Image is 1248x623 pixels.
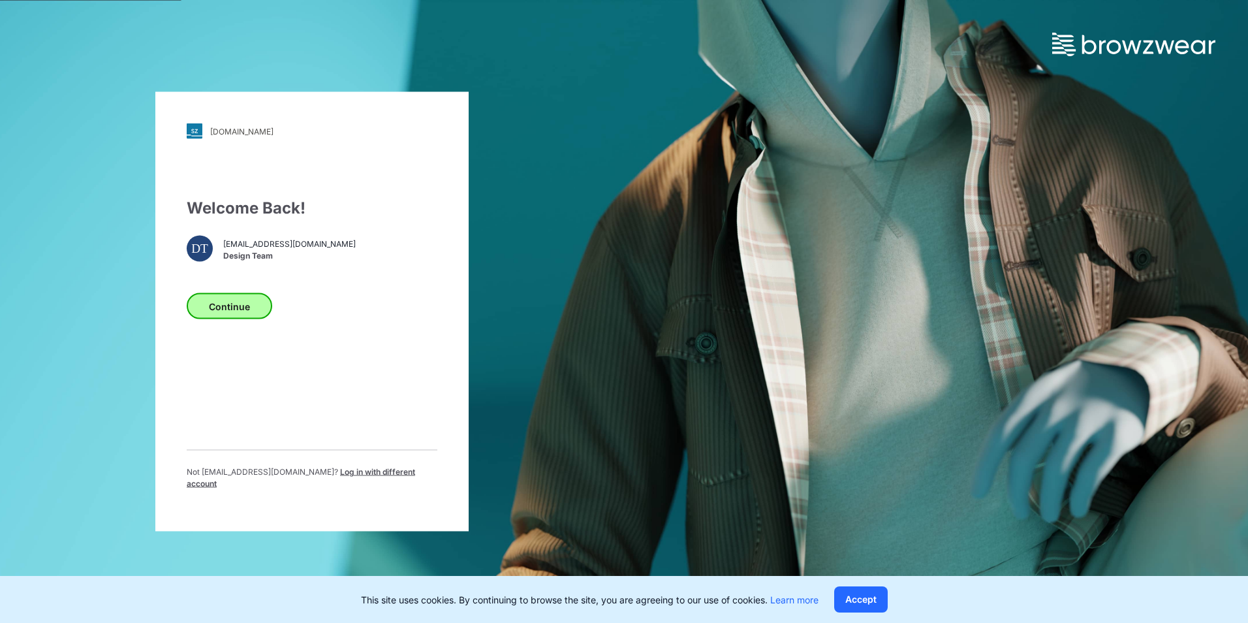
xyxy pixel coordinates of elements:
button: Continue [187,293,272,319]
span: [EMAIL_ADDRESS][DOMAIN_NAME] [223,238,356,249]
span: Design Team [223,249,356,261]
a: Learn more [770,594,819,605]
img: browzwear-logo.73288ffb.svg [1052,33,1215,56]
img: svg+xml;base64,PHN2ZyB3aWR0aD0iMjgiIGhlaWdodD0iMjgiIHZpZXdCb3g9IjAgMCAyOCAyOCIgZmlsbD0ibm9uZSIgeG... [187,123,202,139]
p: Not [EMAIL_ADDRESS][DOMAIN_NAME] ? [187,466,437,490]
button: Accept [834,586,888,613]
div: Welcome Back! [187,197,437,220]
a: [DOMAIN_NAME] [187,123,437,139]
div: [DOMAIN_NAME] [210,126,273,136]
p: This site uses cookies. By continuing to browse the site, you are agreeing to our use of cookies. [361,593,819,607]
div: DT [187,236,213,262]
